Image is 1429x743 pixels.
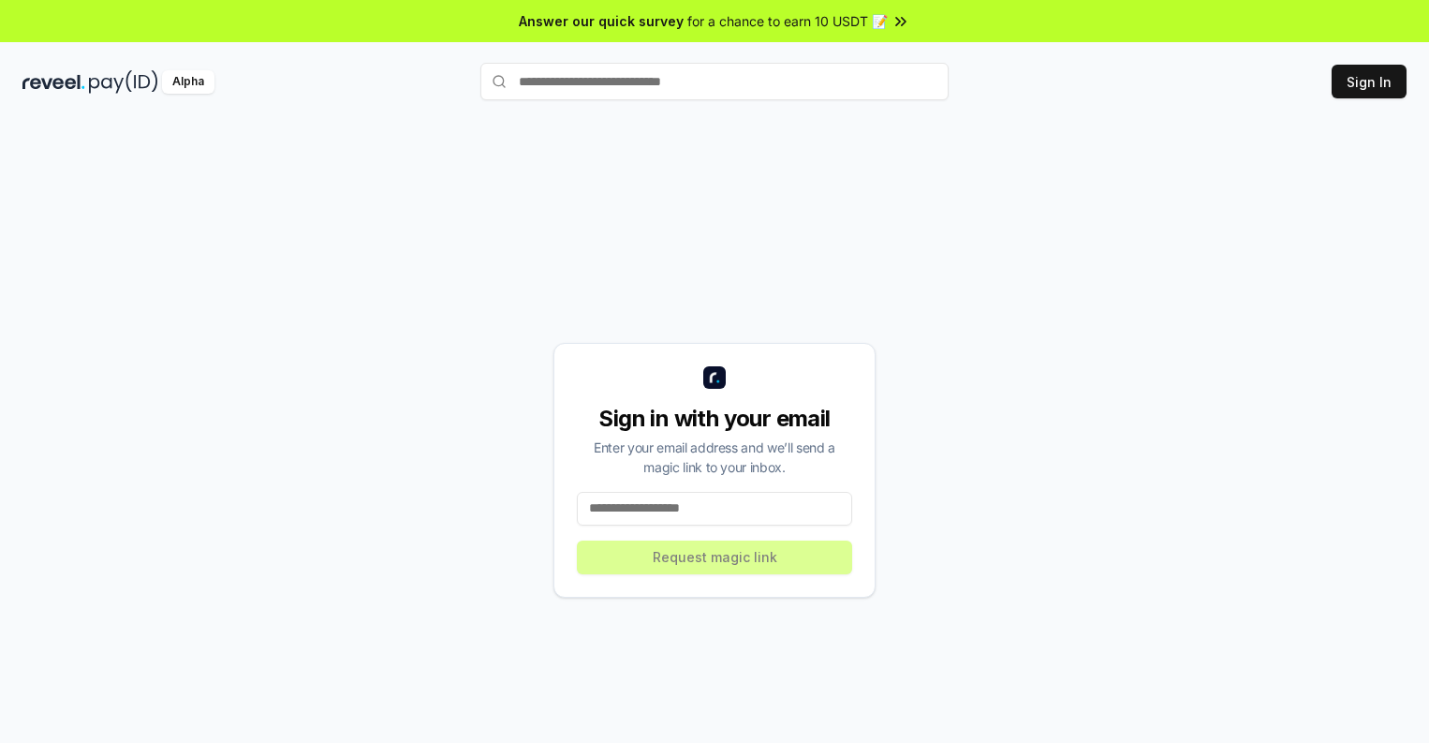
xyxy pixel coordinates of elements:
[22,70,85,94] img: reveel_dark
[162,70,214,94] div: Alpha
[1332,65,1407,98] button: Sign In
[89,70,158,94] img: pay_id
[577,438,852,477] div: Enter your email address and we’ll send a magic link to your inbox.
[687,11,888,31] span: for a chance to earn 10 USDT 📝
[577,404,852,434] div: Sign in with your email
[519,11,684,31] span: Answer our quick survey
[703,366,726,389] img: logo_small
